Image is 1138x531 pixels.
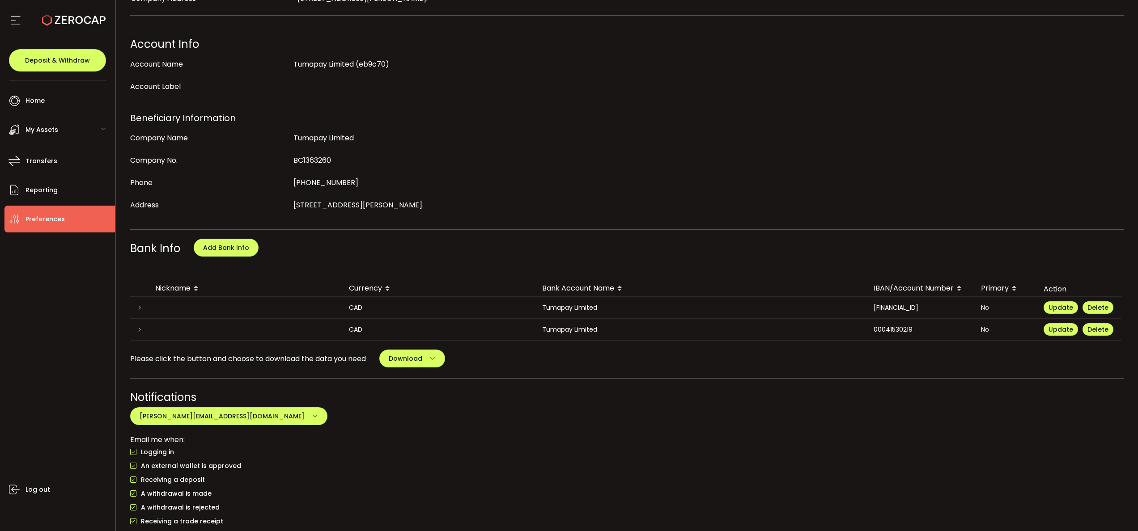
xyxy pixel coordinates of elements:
span: Home [25,94,45,107]
span: Please click the button and choose to download the data you need [130,353,366,364]
div: Account Name [130,55,289,73]
span: Download [389,354,422,363]
span: Add Bank Info [203,243,249,252]
span: Reporting [25,184,58,197]
button: Delete [1083,323,1113,336]
span: A withdrawal is made [136,489,212,498]
span: My Assets [25,123,58,136]
div: No [974,324,1036,335]
div: Phone [130,174,289,192]
span: [PERSON_NAME][EMAIL_ADDRESS][DOMAIN_NAME] [140,412,305,421]
div: 00041530219 [866,324,974,335]
span: Delete [1087,303,1108,312]
button: [PERSON_NAME][EMAIL_ADDRESS][DOMAIN_NAME] [130,407,327,425]
div: Address [130,196,289,214]
span: Log out [25,483,50,496]
div: [FINANCIAL_ID] [866,303,974,313]
span: Bank Info [130,241,180,256]
button: Update [1044,301,1078,314]
div: Account Info [130,35,1124,53]
div: Nickname [148,281,342,296]
div: No [974,303,1036,313]
div: Company No. [130,152,289,169]
button: Download [379,350,445,367]
iframe: Chat Widget [1034,434,1138,531]
div: Account Label [130,78,289,96]
span: [PHONE_NUMBER] [293,177,358,188]
span: A withdrawal is rejected [136,503,220,512]
span: Tumapay Limited [293,133,354,143]
div: Currency [342,281,535,296]
div: Tumapay Limited [535,324,866,335]
span: Deposit & Withdraw [25,57,90,63]
span: BC1363260 [293,155,331,165]
span: Update [1049,325,1073,334]
div: Bank Account Name [535,281,866,296]
span: Preferences [25,213,65,226]
div: Company Name [130,129,289,147]
span: An external wallet is approved [136,462,241,470]
span: Receiving a deposit [136,476,205,484]
span: Receiving a trade receipt [136,517,223,526]
div: Tumapay Limited [535,303,866,313]
span: Logging in [136,448,174,456]
button: Update [1044,323,1078,336]
button: Add Bank Info [194,239,259,257]
div: Primary [974,281,1036,296]
button: Delete [1083,301,1113,314]
span: Update [1049,303,1073,312]
div: CAD [342,303,535,313]
div: Email me when: [130,434,1124,445]
span: [STREET_ADDRESS][PERSON_NAME]. [293,200,424,210]
div: IBAN/Account Number [866,281,974,296]
span: Transfers [25,155,57,168]
div: Beneficiary Information [130,109,1124,127]
div: CAD [342,324,535,335]
span: Tumapay Limited (eb9c70) [293,59,389,69]
button: Deposit & Withdraw [9,49,106,72]
div: Notifications [130,389,1124,405]
div: Action [1036,284,1121,294]
span: Delete [1087,325,1108,334]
